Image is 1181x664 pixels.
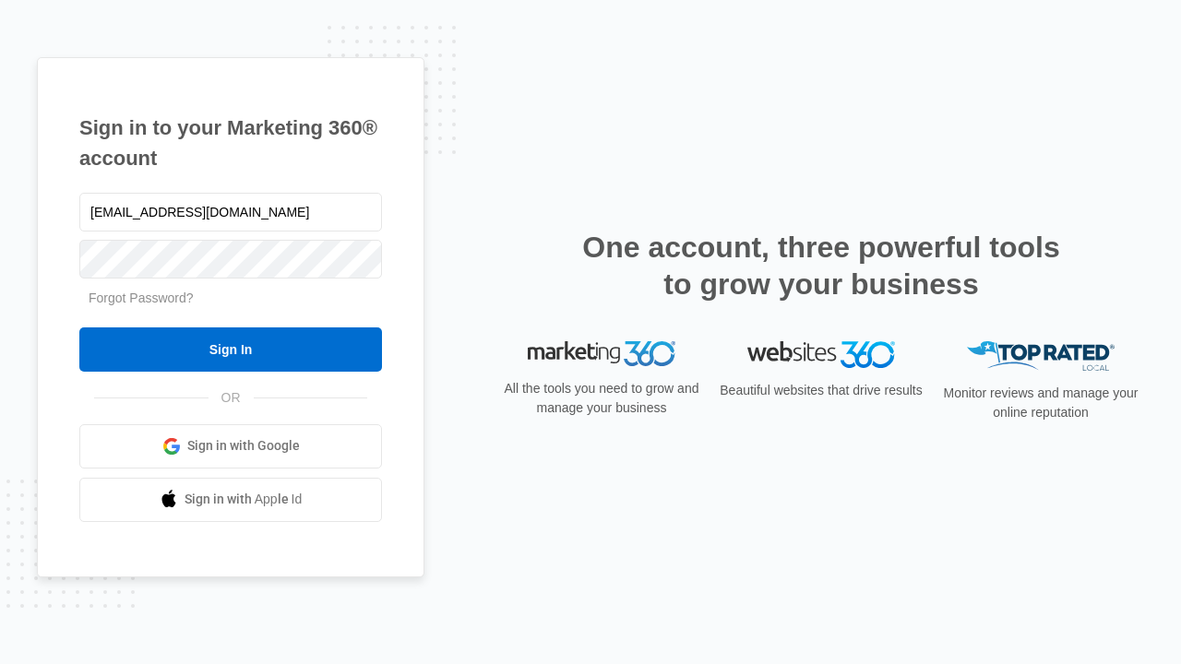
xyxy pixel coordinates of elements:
[187,436,300,456] span: Sign in with Google
[937,384,1144,422] p: Monitor reviews and manage your online reputation
[209,388,254,408] span: OR
[79,193,382,231] input: Email
[498,379,705,418] p: All the tools you need to grow and manage your business
[79,478,382,522] a: Sign in with Apple Id
[79,424,382,468] a: Sign in with Google
[185,490,303,509] span: Sign in with Apple Id
[528,341,675,367] img: Marketing 360
[967,341,1115,372] img: Top Rated Local
[79,327,382,372] input: Sign In
[747,341,895,368] img: Websites 360
[577,229,1066,302] h2: One account, three powerful tools to grow your business
[79,113,382,173] h1: Sign in to your Marketing 360® account
[718,381,925,400] p: Beautiful websites that drive results
[89,290,194,305] a: Forgot Password?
